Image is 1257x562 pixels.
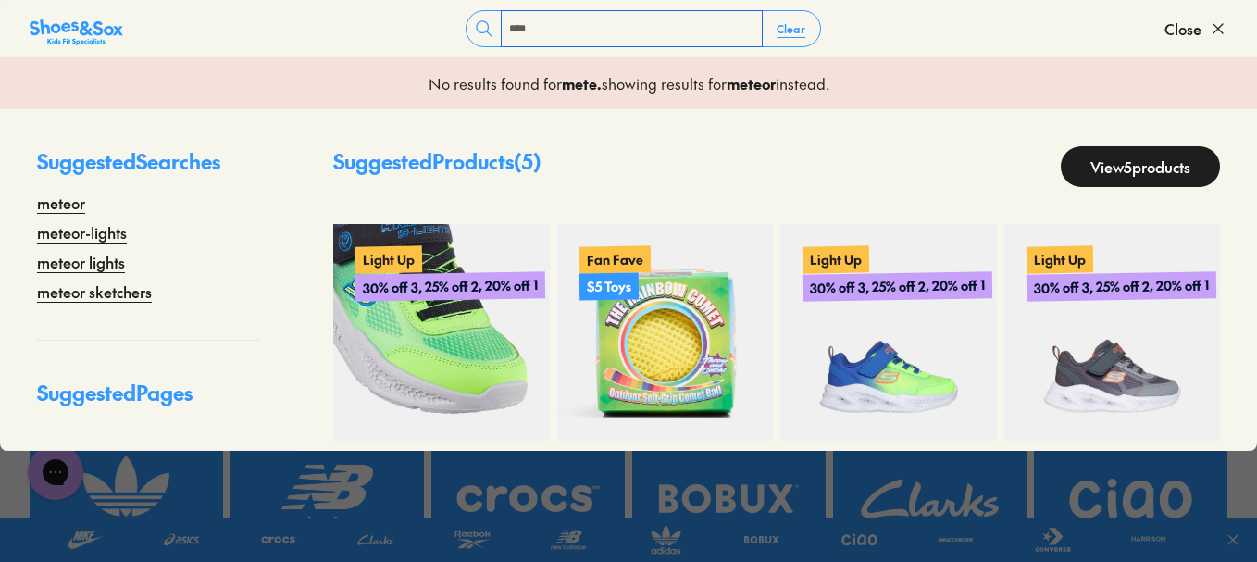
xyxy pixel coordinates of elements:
[557,224,774,441] a: Fan Fave$5 Toys
[333,146,541,187] p: Suggested Products
[1026,271,1215,302] p: 30% off 3, 25% off 2, 20% off 1
[30,18,123,47] img: SNS_Logo_Responsive.svg
[1004,224,1221,441] a: Light Up30% off 3, 25% off 2, 20% off 1
[727,73,776,94] b: meteor
[37,281,152,303] a: meteor sketchers
[429,72,829,94] p: No results found for showing results for instead.
[19,438,93,506] iframe: Gorgias live chat messenger
[1164,8,1227,49] button: Close
[355,245,422,275] p: Light Up
[780,224,997,441] a: Light Up30% off 3, 25% off 2, 20% off 1
[30,14,123,44] a: Shoes &amp; Sox
[355,269,546,303] p: 30% off 3, 25% off 2, 20% off 1
[514,147,541,175] span: ( 5 )
[762,12,820,45] button: Clear
[37,192,85,214] a: meteor
[1026,245,1092,273] p: Light Up
[333,224,550,441] a: Light Up30% off 3, 25% off 2, 20% off 1
[37,146,259,192] p: Suggested Searches
[37,378,259,423] p: Suggested Pages
[579,272,638,300] p: $5 Toys
[37,221,127,244] a: meteor-lights
[37,251,125,273] a: meteor lights
[803,245,869,273] p: Light Up
[562,73,602,94] b: mete .
[579,245,650,273] p: Fan Fave
[1061,146,1220,187] a: View5products
[1164,18,1201,40] span: Close
[803,271,992,302] p: 30% off 3, 25% off 2, 20% off 1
